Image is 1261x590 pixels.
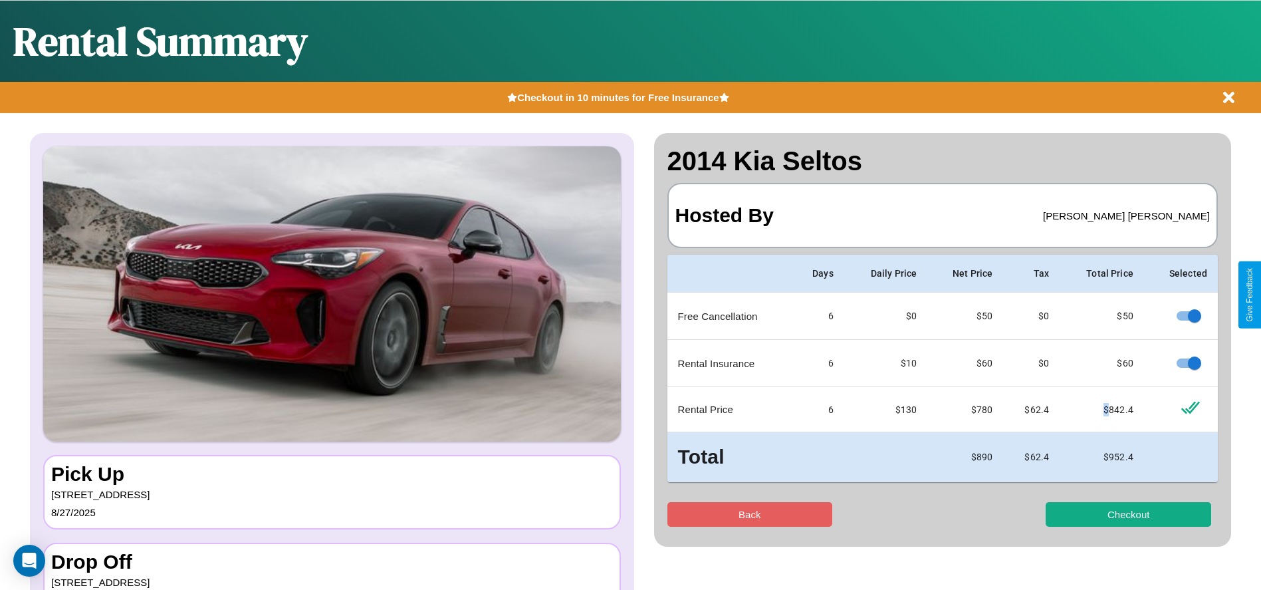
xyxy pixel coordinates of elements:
th: Selected [1144,255,1218,293]
td: $ 50 [927,293,1003,340]
h3: Drop Off [51,551,613,573]
div: Give Feedback [1245,268,1254,322]
td: $ 842.4 [1060,387,1144,432]
h3: Hosted By [675,191,774,240]
th: Daily Price [844,255,927,293]
td: 6 [792,293,844,340]
th: Days [792,255,844,293]
p: [STREET_ADDRESS] [51,486,613,504]
td: $ 130 [844,387,927,432]
h3: Total [678,443,782,472]
td: $ 50 [1060,293,1144,340]
b: Checkout in 10 minutes for Free Insurance [517,92,719,103]
th: Total Price [1060,255,1144,293]
p: 8 / 27 / 2025 [51,504,613,521]
p: Rental Price [678,400,782,418]
td: $ 62.4 [1003,432,1060,482]
td: 6 [792,387,844,432]
td: $0 [844,293,927,340]
h3: Pick Up [51,463,613,486]
div: Open Intercom Messenger [13,545,45,577]
button: Back [667,502,833,527]
p: [PERSON_NAME] [PERSON_NAME] [1043,207,1210,225]
td: $ 60 [927,340,1003,387]
td: $ 62.4 [1003,387,1060,432]
button: Checkout [1046,502,1211,527]
h2: 2014 Kia Seltos [667,146,1218,176]
td: $0 [1003,293,1060,340]
h1: Rental Summary [13,14,308,69]
td: $ 60 [1060,340,1144,387]
td: 6 [792,340,844,387]
p: Free Cancellation [678,307,782,325]
td: $10 [844,340,927,387]
td: $0 [1003,340,1060,387]
td: $ 952.4 [1060,432,1144,482]
th: Tax [1003,255,1060,293]
table: simple table [667,255,1218,482]
td: $ 780 [927,387,1003,432]
th: Net Price [927,255,1003,293]
p: Rental Insurance [678,355,782,372]
td: $ 890 [927,432,1003,482]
